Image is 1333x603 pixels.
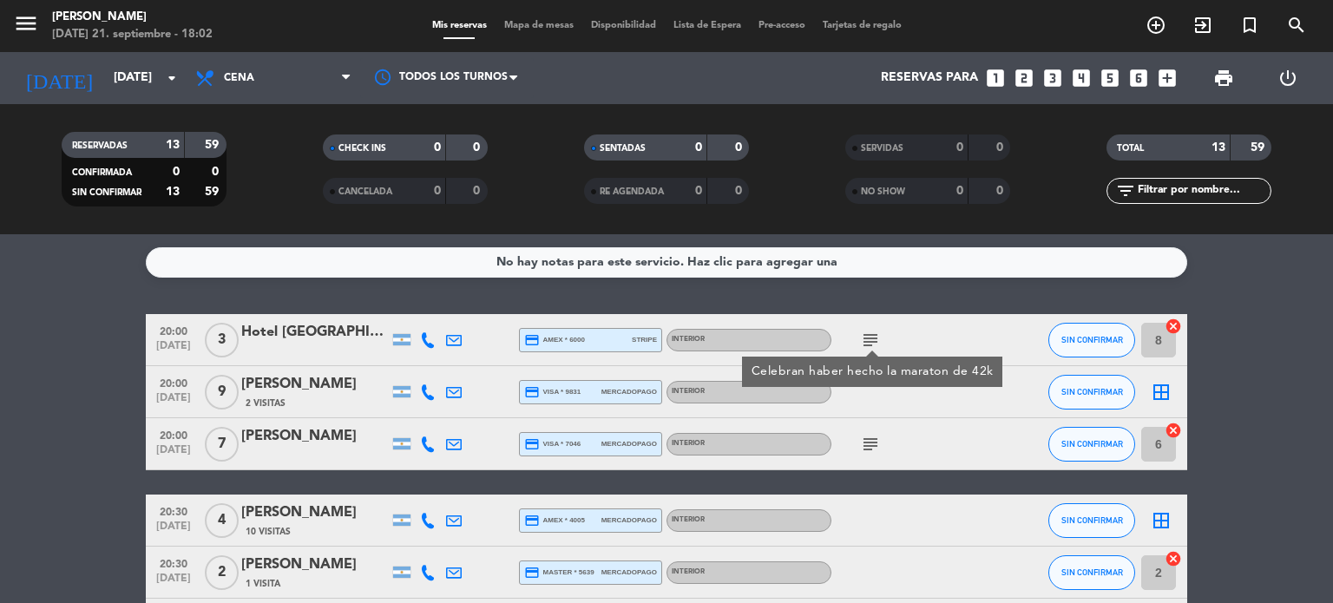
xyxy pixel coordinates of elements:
[1115,180,1136,201] i: filter_list
[1151,382,1172,403] i: border_all
[672,440,705,447] span: Interior
[1013,67,1035,89] i: looks_two
[1165,318,1182,335] i: cancel
[1070,67,1093,89] i: looks_4
[1277,68,1298,88] i: power_settings_new
[601,386,657,397] span: mercadopago
[600,144,646,153] span: SENTADAS
[672,568,705,575] span: Interior
[1239,15,1260,36] i: turned_in_not
[205,503,239,538] span: 4
[152,372,195,392] span: 20:00
[241,321,389,344] div: Hotel [GEOGRAPHIC_DATA]
[205,555,239,590] span: 2
[1048,427,1135,462] button: SIN CONFIRMAR
[956,141,963,154] strong: 0
[1048,323,1135,357] button: SIN CONFIRMAR
[1156,67,1179,89] i: add_box
[152,320,195,340] span: 20:00
[473,185,483,197] strong: 0
[338,144,386,153] span: CHECK INS
[582,21,665,30] span: Disponibilidad
[473,141,483,154] strong: 0
[246,525,291,539] span: 10 Visitas
[672,336,705,343] span: Interior
[1286,15,1307,36] i: search
[13,10,39,36] i: menu
[246,577,280,591] span: 1 Visita
[524,384,581,400] span: visa * 9831
[152,392,195,412] span: [DATE]
[152,501,195,521] span: 20:30
[956,185,963,197] strong: 0
[241,425,389,448] div: [PERSON_NAME]
[152,444,195,464] span: [DATE]
[524,513,540,528] i: credit_card
[524,332,585,348] span: amex * 6000
[246,397,286,410] span: 2 Visitas
[338,187,392,196] span: CANCELADA
[173,166,180,178] strong: 0
[205,375,239,410] span: 9
[496,21,582,30] span: Mapa de mesas
[241,554,389,576] div: [PERSON_NAME]
[1061,515,1123,525] span: SIN CONFIRMAR
[152,340,195,360] span: [DATE]
[695,141,702,154] strong: 0
[205,427,239,462] span: 7
[996,141,1007,154] strong: 0
[161,68,182,88] i: arrow_drop_down
[665,21,750,30] span: Lista de Espera
[52,26,213,43] div: [DATE] 21. septiembre - 18:02
[224,72,254,84] span: Cena
[524,513,585,528] span: amex * 4005
[72,168,132,177] span: CONFIRMADA
[524,436,581,452] span: visa * 7046
[1213,68,1234,88] span: print
[434,141,441,154] strong: 0
[632,334,657,345] span: stripe
[735,185,745,197] strong: 0
[1251,141,1268,154] strong: 59
[496,252,837,272] div: No hay notas para este servicio. Haz clic para agregar una
[861,144,903,153] span: SERVIDAS
[750,21,814,30] span: Pre-acceso
[1256,52,1320,104] div: LOG OUT
[205,186,222,198] strong: 59
[72,188,141,197] span: SIN CONFIRMAR
[1151,510,1172,531] i: border_all
[524,565,594,580] span: master * 5639
[1061,387,1123,397] span: SIN CONFIRMAR
[996,185,1007,197] strong: 0
[13,10,39,43] button: menu
[166,139,180,151] strong: 13
[1165,422,1182,439] i: cancel
[152,553,195,573] span: 20:30
[672,388,705,395] span: Interior
[1061,335,1123,344] span: SIN CONFIRMAR
[814,21,910,30] span: Tarjetas de regalo
[1117,144,1144,153] span: TOTAL
[524,565,540,580] i: credit_card
[152,521,195,541] span: [DATE]
[1048,555,1135,590] button: SIN CONFIRMAR
[1099,67,1121,89] i: looks_5
[524,384,540,400] i: credit_card
[860,434,881,455] i: subject
[1127,67,1150,89] i: looks_6
[861,187,905,196] span: NO SHOW
[241,501,389,524] div: [PERSON_NAME]
[1146,15,1166,36] i: add_circle_outline
[241,373,389,396] div: [PERSON_NAME]
[1061,567,1123,577] span: SIN CONFIRMAR
[601,515,657,526] span: mercadopago
[601,567,657,578] span: mercadopago
[1165,550,1182,567] i: cancel
[52,9,213,26] div: [PERSON_NAME]
[434,185,441,197] strong: 0
[881,71,978,85] span: Reservas para
[601,438,657,449] span: mercadopago
[860,330,881,351] i: subject
[524,332,540,348] i: credit_card
[166,186,180,198] strong: 13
